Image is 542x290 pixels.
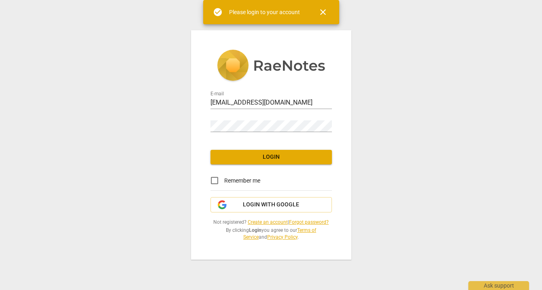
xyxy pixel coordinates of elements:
[210,150,332,164] button: Login
[468,281,529,290] div: Ask support
[210,219,332,226] span: Not registered? |
[243,227,316,240] a: Terms of Service
[217,153,325,161] span: Login
[289,219,329,225] a: Forgot password?
[224,177,260,185] span: Remember me
[267,234,298,240] a: Privacy Policy
[210,227,332,240] span: By clicking you agree to our and .
[229,8,300,17] div: Please login to your account
[243,201,299,209] span: Login with Google
[213,7,223,17] span: check_circle
[249,227,261,233] b: Login
[210,197,332,212] button: Login with Google
[248,219,288,225] a: Create an account
[217,50,325,83] img: 5ac2273c67554f335776073100b6d88f.svg
[210,92,224,97] label: E-mail
[318,7,328,17] span: close
[313,2,333,22] button: Close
